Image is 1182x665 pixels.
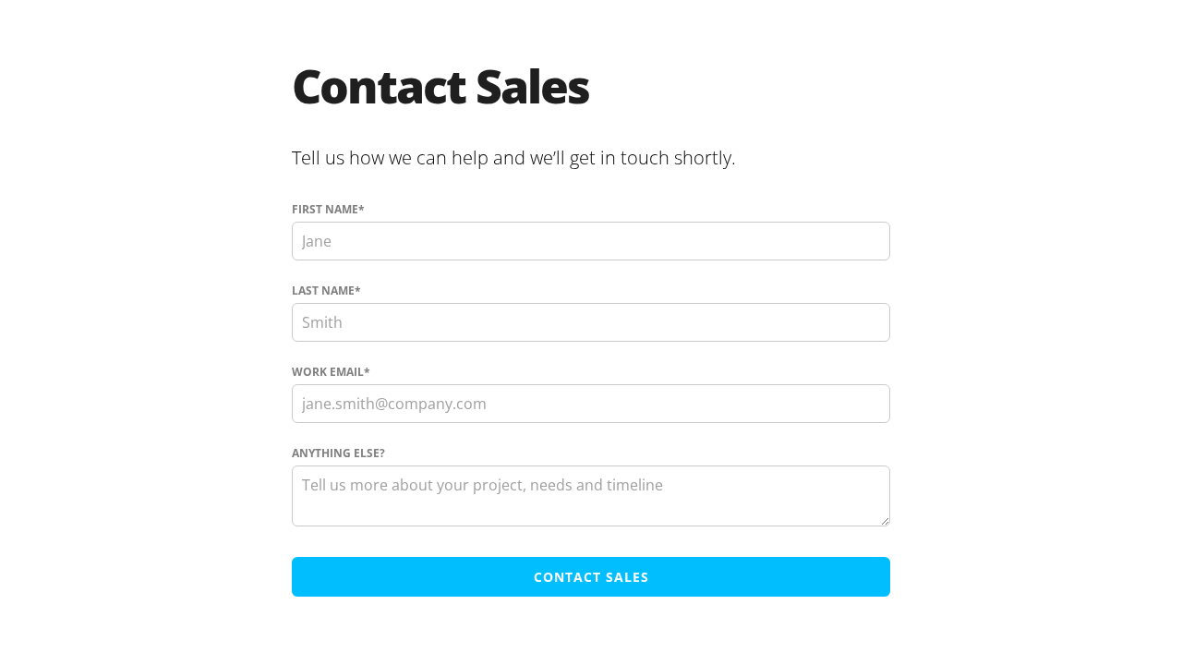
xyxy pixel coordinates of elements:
[292,303,890,342] input: Smith
[292,283,355,299] span: Last name
[292,137,890,183] h2: Tell us how we can help and we’ll get in touch shortly.
[292,384,890,423] input: jane.smith@company.com
[292,222,890,260] input: Jane
[292,364,364,381] span: Work Email
[292,63,890,137] h1: Contact Sales
[292,445,385,462] span: Anything else?
[292,201,358,218] span: First name
[292,557,890,597] input: Contact Sales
